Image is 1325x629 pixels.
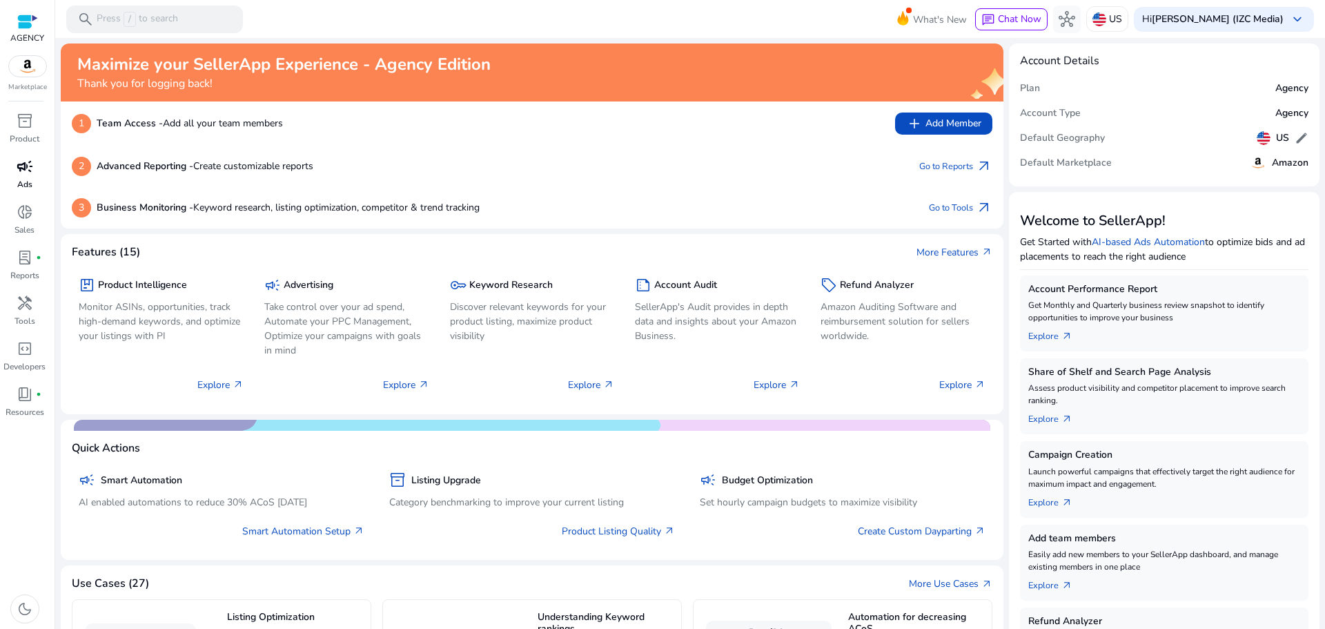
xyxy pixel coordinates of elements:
span: campaign [17,158,33,175]
button: addAdd Member [895,113,992,135]
span: keyboard_arrow_down [1289,11,1306,28]
span: arrow_outward [976,200,992,216]
a: Explorearrow_outward [1028,407,1083,426]
span: campaign [700,472,716,488]
p: Add all your team members [97,116,283,130]
p: 3 [72,198,91,217]
h5: Budget Optimization [722,475,813,487]
span: What's New [913,8,967,32]
button: chatChat Now [975,8,1048,30]
span: fiber_manual_record [36,391,41,397]
h4: Quick Actions [72,442,140,455]
h5: Keyword Research [469,280,553,291]
span: edit [1295,131,1308,145]
span: arrow_outward [1061,580,1072,591]
p: Amazon Auditing Software and reimbursement solution for sellers worldwide. [821,300,985,343]
span: arrow_outward [981,246,992,258]
h5: Add team members [1028,533,1300,545]
span: arrow_outward [789,379,800,390]
span: arrow_outward [233,379,244,390]
p: Sales [14,224,35,236]
b: [PERSON_NAME] (IZC Media) [1152,12,1284,26]
span: inventory_2 [389,472,406,488]
p: AI enabled automations to reduce 30% ACoS [DATE] [79,495,364,510]
a: More Featuresarrow_outward [916,245,992,260]
p: Explore [939,378,985,392]
span: arrow_outward [418,379,429,390]
span: chat [981,13,995,27]
span: arrow_outward [981,579,992,590]
h4: Use Cases (27) [72,577,149,590]
span: Add Member [906,115,981,132]
span: arrow_outward [974,379,985,390]
p: Get Started with to optimize bids and ad placements to reach the right audience [1020,235,1308,264]
h5: US [1276,133,1289,144]
span: fiber_manual_record [36,255,41,260]
a: More Use Casesarrow_outward [909,577,992,591]
p: Keyword research, listing optimization, competitor & trend tracking [97,200,480,215]
img: us.svg [1092,12,1106,26]
img: amazon.svg [1250,155,1266,171]
a: Explorearrow_outward [1028,490,1083,510]
span: arrow_outward [1061,497,1072,508]
span: handyman [17,295,33,311]
span: key [450,277,467,293]
h5: Campaign Creation [1028,449,1300,461]
p: Ads [17,178,32,191]
a: Product Listing Quality [562,524,675,539]
a: Go to Toolsarrow_outward [929,198,992,217]
h4: Account Details [1020,55,1099,68]
span: arrow_outward [1061,414,1072,425]
h5: Account Performance Report [1028,284,1300,296]
h3: Welcome to SellerApp! [1020,213,1308,229]
a: Explorearrow_outward [1028,324,1083,343]
img: amazon.svg [9,56,46,77]
p: Discover relevant keywords for your product listing, maximize product visibility [450,300,615,343]
button: hub [1053,6,1081,33]
span: Chat Now [998,12,1041,26]
span: campaign [79,472,95,488]
span: campaign [264,277,281,293]
span: hub [1059,11,1075,28]
h5: Listing Upgrade [411,475,481,487]
span: arrow_outward [353,525,364,536]
span: inventory_2 [17,113,33,129]
span: summarize [635,277,651,293]
p: Explore [197,378,244,392]
span: dark_mode [17,601,33,617]
p: Developers [3,360,46,373]
b: Advanced Reporting - [97,159,193,173]
span: arrow_outward [976,158,992,175]
p: Create customizable reports [97,159,313,173]
h5: Plan [1020,83,1040,95]
p: Get Monthly and Quarterly business review snapshot to identify opportunities to improve your busi... [1028,299,1300,324]
h5: Refund Analyzer [840,280,914,291]
span: arrow_outward [603,379,614,390]
img: us.svg [1257,131,1270,145]
span: book_4 [17,386,33,403]
a: Smart Automation Setup [242,524,364,539]
span: arrow_outward [1061,331,1072,342]
p: Launch powerful campaigns that effectively target the right audience for maximum impact and engag... [1028,465,1300,490]
span: code_blocks [17,340,33,357]
p: Resources [6,406,44,418]
h5: Default Marketplace [1020,157,1112,169]
h5: Refund Analyzer [1028,616,1300,628]
p: Monitor ASINs, opportunities, track high-demand keywords, and optimize your listings with PI [79,300,244,343]
a: Explorearrow_outward [1028,573,1083,592]
h5: Default Geography [1020,133,1105,144]
h4: Thank you for logging back! [77,77,491,90]
span: add [906,115,923,132]
p: Explore [383,378,429,392]
p: Product [10,133,39,145]
p: Explore [754,378,800,392]
p: US [1109,7,1122,31]
p: Tools [14,315,35,327]
span: / [124,12,136,27]
p: Reports [10,269,39,282]
h5: Account Type [1020,108,1081,119]
a: Go to Reportsarrow_outward [919,157,992,176]
span: sell [821,277,837,293]
p: 1 [72,114,91,133]
span: search [77,11,94,28]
